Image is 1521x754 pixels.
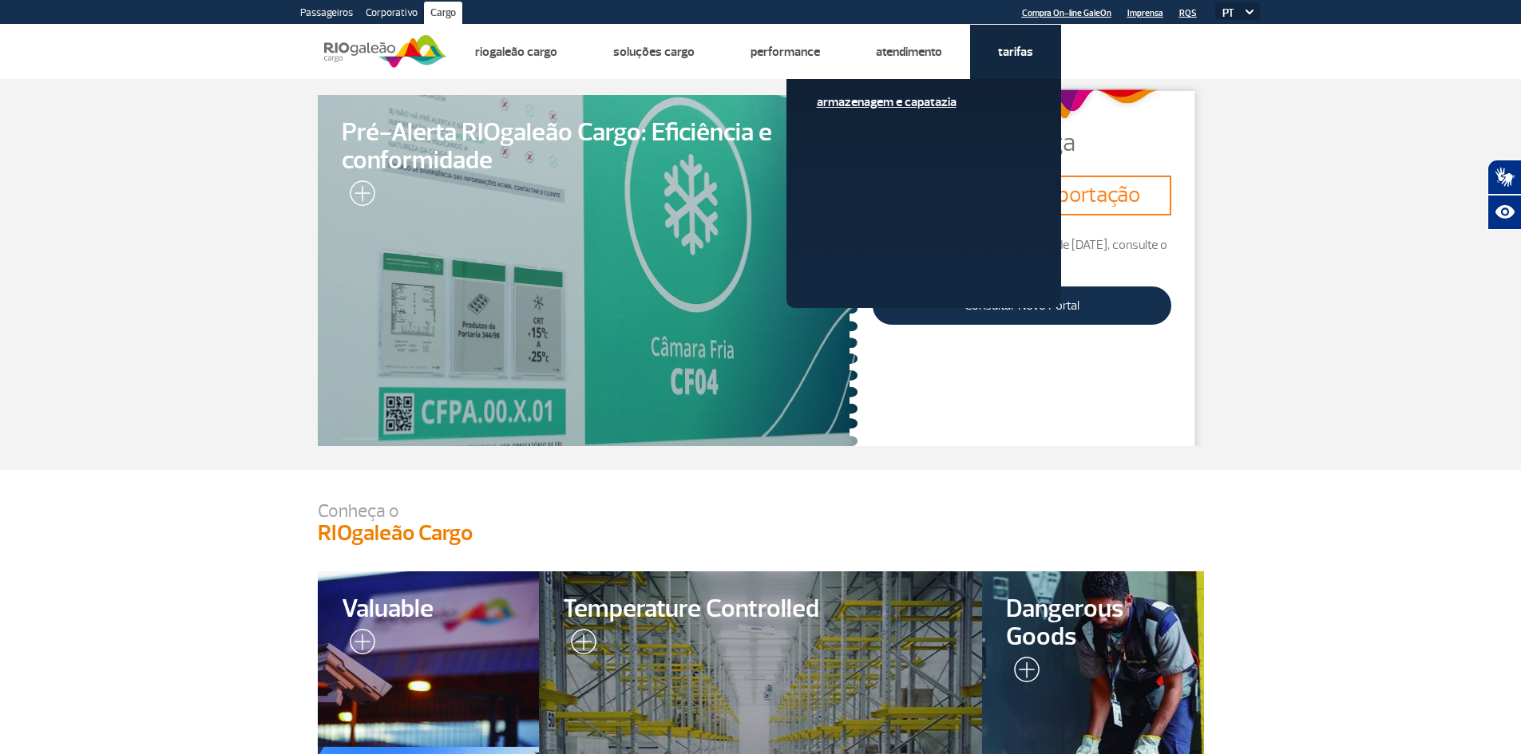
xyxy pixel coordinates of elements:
span: Dangerous Goods [1006,595,1180,651]
a: Armazenagem e Capatazia [817,93,1031,111]
a: Compra On-line GaleOn [1022,8,1111,18]
span: Valuable [342,595,516,623]
img: leia-mais [342,180,375,212]
a: Tarifas [998,44,1033,60]
a: Cargo [424,2,462,27]
button: Abrir recursos assistivos. [1487,195,1521,230]
a: Valuable [318,571,540,747]
a: Imprensa [1127,8,1163,18]
p: Conheça o [318,502,1204,520]
a: Passageiros [294,2,359,27]
h3: RIOgaleão Cargo [318,520,1204,547]
div: Plugin de acessibilidade da Hand Talk. [1487,160,1521,230]
img: leia-mais [563,629,596,661]
span: Temperature Controlled [563,595,958,623]
a: Pré-Alerta RIOgaleão Cargo: Eficiência e conformidade [318,95,858,446]
img: leia-mais [1006,657,1040,689]
a: Soluções Cargo [613,44,695,60]
img: leia-mais [342,629,375,661]
a: Performance [751,44,820,60]
button: Abrir tradutor de língua de sinais. [1487,160,1521,195]
a: RQS [1179,8,1197,18]
a: Corporativo [359,2,424,27]
span: Pré-Alerta RIOgaleão Cargo: Eficiência e conformidade [342,119,834,175]
a: Atendimento [876,44,942,60]
a: Riogaleão Cargo [475,44,557,60]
